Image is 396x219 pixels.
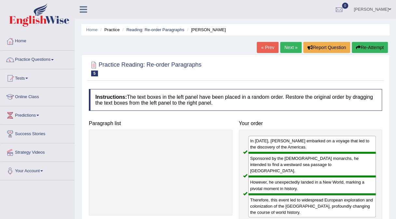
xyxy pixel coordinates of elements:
a: Success Stories [0,125,75,141]
button: Re-Attempt [352,42,388,53]
a: Home [0,32,75,48]
a: Next » [280,42,302,53]
li: [PERSON_NAME] [185,27,226,33]
span: 5 [91,71,98,76]
h4: Your order [239,121,382,126]
a: Online Class [0,88,75,104]
div: In [DATE], [PERSON_NAME] embarked on a voyage that led to the discovery of the Americas. [248,136,376,153]
a: Strategy Videos [0,143,75,160]
h2: Practice Reading: Re-order Paragraphs [89,60,201,76]
li: Practice [99,27,119,33]
div: However, he unexpectedly landed in a New World, marking a pivotal moment in history. [248,176,376,194]
h4: The text boxes in the left panel have been placed in a random order. Restore the original order b... [89,89,382,111]
a: Tests [0,69,75,85]
a: Your Account [0,162,75,178]
span: 0 [342,3,348,9]
b: Instructions: [95,94,127,100]
a: Reading: Re-order Paragraphs [126,27,184,32]
button: Report Question [303,42,350,53]
h4: Paragraph list [89,121,232,126]
div: Sponsored by the [DEMOGRAPHIC_DATA] monarchs, he intended to find a westward sea passage to [GEOG... [248,153,376,176]
a: Predictions [0,106,75,122]
div: Therefore, this event led to widespread European exploration and colonization of the [GEOGRAPHIC_... [248,194,376,217]
a: Practice Questions [0,51,75,67]
a: « Prev [257,42,278,53]
a: Home [86,27,98,32]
